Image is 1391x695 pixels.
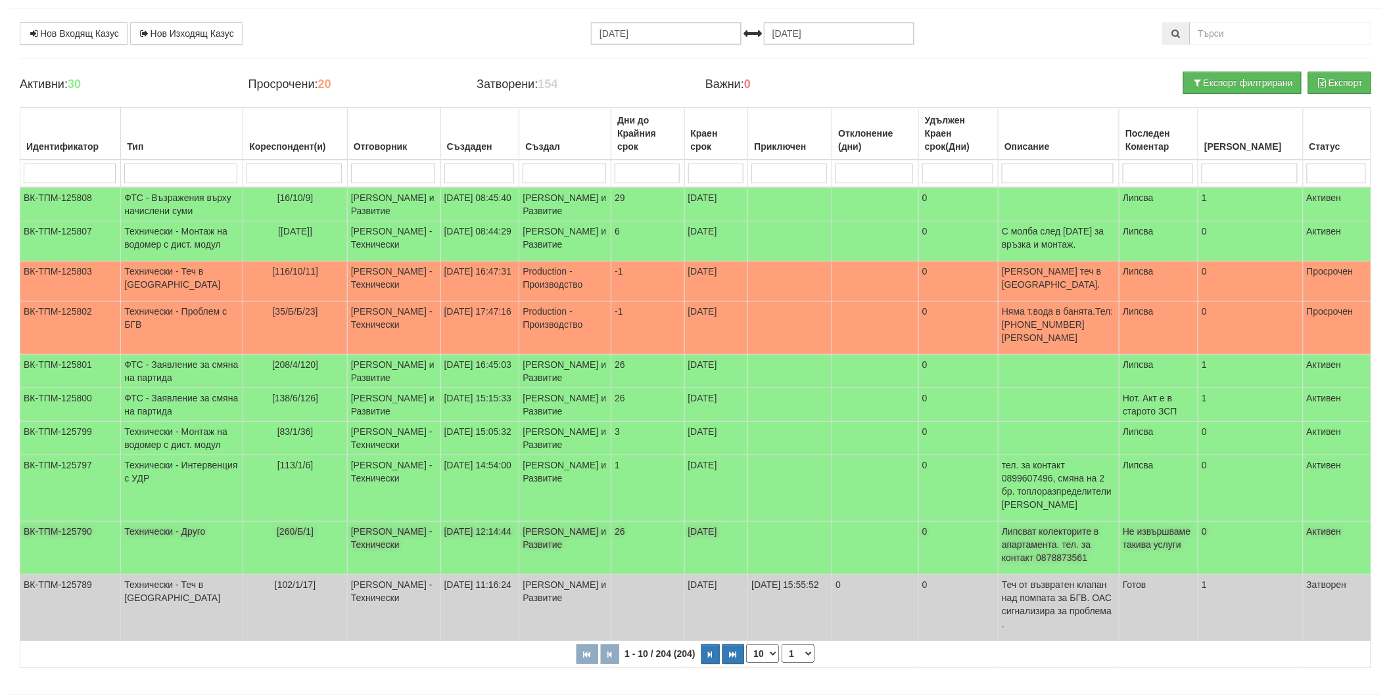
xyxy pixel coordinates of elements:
td: Технически - Теч в [GEOGRAPHIC_DATA] [121,261,243,302]
td: [PERSON_NAME] - Технически [347,422,440,455]
span: 1 [615,460,620,470]
td: Production - Производство [519,302,611,355]
td: [DATE] 12:14:44 [440,522,519,575]
span: [35/Б/Б/23] [273,306,318,317]
td: 0 [918,221,998,261]
h4: Затворени: [477,78,686,91]
td: [DATE] [684,302,748,355]
td: [PERSON_NAME] - Технически [347,575,440,641]
div: Създаден [444,137,516,156]
div: Дни до Крайния срок [615,111,680,156]
td: 0 [832,575,918,641]
th: Идентификатор: No sort applied, activate to apply an ascending sort [20,108,121,160]
td: [PERSON_NAME] и Развитие [519,355,611,388]
div: Статус [1307,137,1367,156]
td: 0 [1198,221,1303,261]
th: Тип: No sort applied, activate to apply an ascending sort [121,108,243,160]
span: [138/6/126] [272,393,318,403]
td: [DATE] 14:54:00 [440,455,519,522]
td: Активен [1303,455,1371,522]
td: 0 [1198,261,1303,302]
div: Краен срок [688,124,745,156]
td: 0 [918,575,998,641]
td: [PERSON_NAME] и Развитие [519,187,611,221]
td: Активен [1303,422,1371,455]
b: 20 [318,78,331,91]
th: Приключен: No sort applied, activate to apply an ascending sort [748,108,832,160]
td: [PERSON_NAME] и Развитие [519,522,611,575]
span: [83/1/36] [277,426,314,437]
td: Технически - Теч в [GEOGRAPHIC_DATA] [121,575,243,641]
td: 0 [918,522,998,575]
p: тел. за контакт 0899607496, смяна на 2 бр. топлоразпределители [PERSON_NAME] [1002,459,1116,511]
td: 0 [918,187,998,221]
div: Отклонение (дни) [836,124,914,156]
td: 0 [1198,455,1303,522]
td: [PERSON_NAME] и Развитие [519,575,611,641]
th: Статус: No sort applied, activate to apply an ascending sort [1303,108,1371,160]
select: Страница номер [782,644,814,663]
b: 0 [744,78,751,91]
b: 154 [538,78,557,91]
td: ФТС - Заявление за смяна на партида [121,388,243,422]
td: ВК-ТПМ-125799 [20,422,121,455]
th: Кореспондент(и): No sort applied, activate to apply an ascending sort [243,108,348,160]
td: Технически - Монтаж на водомер с дист. модул [121,422,243,455]
span: 26 [615,526,625,537]
input: Търсене по Идентификатор, Бл/Вх/Ап, Тип, Описание, Моб. Номер, Имейл, Файл, Коментар, [1190,22,1371,45]
td: ФТС - Възражения върху начислени суми [121,187,243,221]
td: [DATE] 08:44:29 [440,221,519,261]
span: Липсва [1123,359,1154,370]
span: Готов [1123,579,1146,590]
p: [PERSON_NAME] теч в [GEOGRAPHIC_DATA]. [1002,265,1116,291]
td: [DATE] [684,388,748,422]
span: [16/10/9] [277,192,314,203]
h4: Просрочени: [248,78,458,91]
button: Предишна страница [601,644,619,664]
select: Брой редове на страница [746,644,779,663]
td: [PERSON_NAME] и Развитие [519,221,611,261]
td: [PERSON_NAME] - Технически [347,302,440,355]
td: Технически - Интервенция с УДР [121,455,243,522]
th: Брой Файлове: No sort applied, activate to apply an ascending sort [1198,108,1303,160]
td: Технически - Друго [121,522,243,575]
span: [113/1/6] [277,460,314,470]
span: Липсва [1123,226,1154,236]
div: Описание [1002,137,1116,156]
button: Първа страница [577,644,598,664]
th: Последен Коментар: No sort applied, activate to apply an ascending sort [1120,108,1198,160]
th: Дни до Крайния срок: No sort applied, activate to apply an ascending sort [611,108,684,160]
span: -1 [615,306,623,317]
p: Липсват колекторите в апартамента. тел. за контакт 0878873561 [1002,525,1116,564]
a: Нов Изходящ Казус [130,22,243,45]
td: [PERSON_NAME] - Технически [347,261,440,302]
span: [260/Б/1] [277,526,314,537]
td: 0 [918,355,998,388]
td: Затворен [1303,575,1371,641]
div: Създал [523,137,607,156]
td: [PERSON_NAME] - Технически [347,221,440,261]
a: Нов Входящ Казус [20,22,128,45]
td: ВК-ТПМ-125807 [20,221,121,261]
div: Идентификатор [24,137,117,156]
td: Активен [1303,187,1371,221]
td: 0 [918,388,998,422]
span: [[DATE]] [278,226,312,236]
span: 6 [615,226,620,236]
td: [DATE] [684,221,748,261]
span: 26 [615,393,625,403]
td: Технически - Проблем с БГВ [121,302,243,355]
td: ВК-ТПМ-125802 [20,302,121,355]
td: [PERSON_NAME] и Развитие [347,388,440,422]
th: Удължен Краен срок(Дни): No sort applied, activate to apply an ascending sort [918,108,998,160]
p: Теч от възвратен клапан над помпата за БГВ. ОАС сигнализира за проблема . [1002,578,1116,631]
span: Нот. Акт е в старото ЗСП [1123,393,1177,416]
td: ВК-ТПМ-125803 [20,261,121,302]
button: Следваща страница [701,644,720,664]
td: 1 [1198,388,1303,422]
th: Отклонение (дни): No sort applied, activate to apply an ascending sort [832,108,918,160]
td: ВК-ТПМ-125790 [20,522,121,575]
td: [PERSON_NAME] - Технически [347,455,440,522]
div: Кореспондент(и) [247,137,344,156]
td: 0 [918,261,998,302]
